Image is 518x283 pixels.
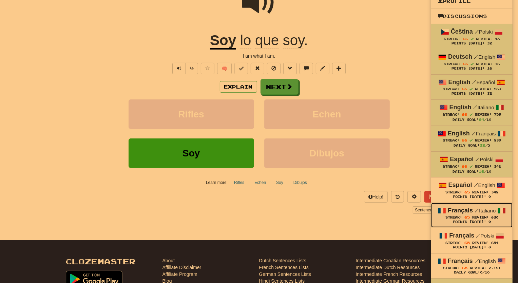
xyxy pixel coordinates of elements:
button: Echen [251,177,270,188]
small: Italiano [473,105,494,110]
button: Next [261,79,299,95]
span: / [475,156,480,162]
button: 🧠 [217,63,232,74]
a: English /Español Streak: 66 Review: 563 Points [DATE]: 32 [431,75,513,99]
a: Deutsch /English Streak: 66 Review: 16 Points [DATE]: 16 [431,49,513,74]
strong: Français [449,232,474,239]
button: Reset to 0% Mastered (alt+r) [251,63,264,74]
span: 66 [462,112,467,116]
strong: Čeština [451,28,473,35]
div: Points [DATE]: 0 [438,245,506,250]
span: 16 [479,169,484,173]
a: Français /English Streak: 65 Review: 2,181 Daily Goal:0/10 [431,253,513,278]
span: / [473,104,478,110]
small: English [474,54,495,60]
div: Points [DATE]: 0 [438,220,506,224]
span: / [475,29,479,35]
a: Intermediate French Resources [356,271,422,278]
a: Dutch Sentences Lists [259,257,306,264]
a: Sentence Source [413,206,452,214]
div: Daily Goal: /5 [438,143,506,148]
span: Streak: [443,266,460,270]
a: Español /English Streak: 65 Review: 348 Points [DATE]: 0 [431,177,513,202]
button: Help! [364,191,388,203]
span: Streak includes today. [469,88,473,91]
span: 563 [494,87,501,91]
span: 0 [480,270,482,274]
span: Streak: [445,215,462,219]
span: 66 [463,37,468,41]
span: Rifles [178,109,204,119]
span: 66 [462,138,467,142]
button: Dibujos [290,177,311,188]
span: Review: [470,266,486,270]
span: / [476,232,480,239]
strong: Deutsch [448,53,472,60]
span: 32 [480,143,485,147]
button: Soy [129,138,254,168]
span: 759 [494,113,501,116]
strong: English [448,130,470,137]
span: 348 [491,190,498,194]
strong: English [448,79,471,86]
a: Clozemaster [66,257,136,266]
div: Points [DATE]: 0 [438,195,506,199]
div: Points [DATE]: 32 [438,92,506,96]
a: Discussions [431,12,513,21]
span: Streak includes today. [471,37,474,40]
a: French Sentences Lists [259,264,309,271]
span: 43 [495,37,500,41]
small: English [475,258,496,264]
span: Review: [475,138,492,142]
strong: Español [448,182,472,188]
small: English [474,182,495,188]
span: Soy [183,148,200,158]
u: Soy [210,32,236,50]
a: Intermediate Croatian Resources [356,257,425,264]
strong: English [449,104,472,111]
button: Grammar (alt+g) [283,63,297,74]
strong: Español [450,156,474,163]
span: 66 [462,87,467,91]
div: Daily Goal: /10 [438,169,506,174]
small: Español [472,79,495,85]
small: Learn more: [206,180,228,185]
button: Edit sentence (alt+d) [316,63,329,74]
span: 654 [491,241,498,245]
button: Favorite sentence (alt+f) [201,63,214,74]
small: Polski [475,29,493,35]
div: Daily Goal: /10 [438,270,506,275]
small: Français [472,131,496,136]
button: Dibujos [264,138,390,168]
a: Français /Polski Streak: 65 Review: 654 Points [DATE]: 0 [431,228,513,253]
button: Ignore sentence (alt+i) [267,63,281,74]
span: Streak: [444,62,460,66]
span: 348 [494,165,501,168]
span: Streak: [445,241,462,245]
span: 2,181 [489,266,501,270]
button: Soy [272,177,287,188]
a: Čeština /Polski Streak: 66 Review: 43 Points [DATE]: 32 [431,24,513,49]
span: / [472,79,477,85]
strong: Français [448,258,473,264]
a: Affiliate Disclaimer [162,264,202,271]
button: Report [424,191,452,203]
a: German Sentences Lists [259,271,311,278]
span: 66 [462,164,467,168]
span: 65 [464,215,470,219]
span: soy [283,32,304,49]
span: 64 [479,117,484,121]
span: Review: [475,113,492,116]
span: Streak: [443,87,459,91]
span: / [474,54,478,60]
a: English /Français Streak: 66 Review: 839 Daily Goal:32/5 [431,126,513,151]
button: Set this sentence to 100% Mastered (alt+m) [234,63,248,74]
span: Review: [476,62,493,66]
span: Streak includes today. [469,113,473,116]
button: Add to collection (alt+a) [332,63,346,74]
button: Discuss sentence (alt+u) [300,63,313,74]
span: 66 [463,62,468,66]
button: Rifles [129,99,254,129]
small: Polski [476,233,494,239]
a: Affiliate Program [162,271,197,278]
